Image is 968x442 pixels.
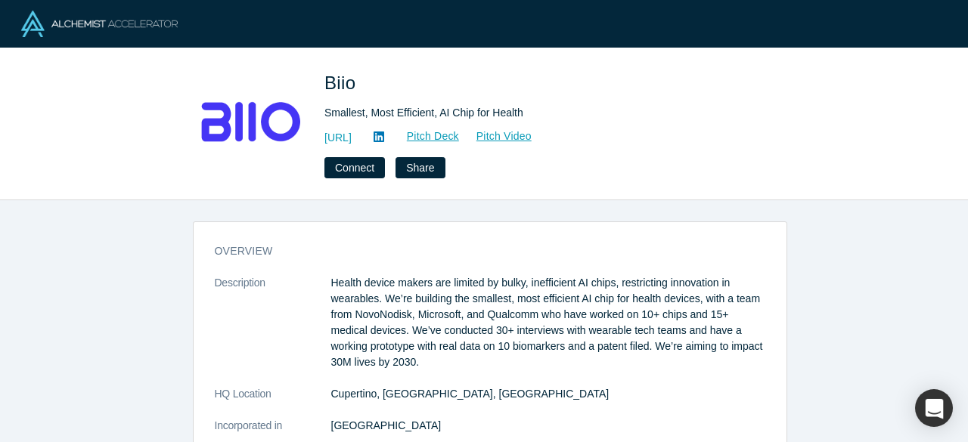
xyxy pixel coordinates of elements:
[215,386,331,418] dt: HQ Location
[324,130,352,146] a: [URL]
[197,70,303,175] img: Biio's Logo
[396,157,445,178] button: Share
[324,157,385,178] button: Connect
[390,128,460,145] a: Pitch Deck
[21,11,178,37] img: Alchemist Logo
[331,418,765,434] dd: [GEOGRAPHIC_DATA]
[215,275,331,386] dt: Description
[331,275,765,370] p: Health device makers are limited by bulky, inefficient AI chips, restricting innovation in wearab...
[324,73,361,93] span: Biio
[460,128,532,145] a: Pitch Video
[215,243,744,259] h3: overview
[331,386,765,402] dd: Cupertino, [GEOGRAPHIC_DATA], [GEOGRAPHIC_DATA]
[324,105,748,121] div: Smallest, Most Efficient, AI Chip for Health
